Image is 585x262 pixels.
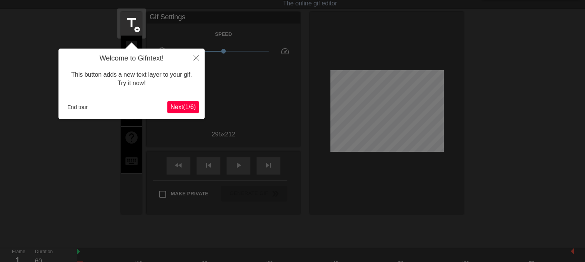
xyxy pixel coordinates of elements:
[64,101,91,113] button: End tour
[188,49,205,66] button: Close
[64,54,199,63] h4: Welcome to Gifntext!
[64,63,199,96] div: This button adds a new text layer to your gif. Try it now!
[170,104,196,110] span: Next ( 1 / 6 )
[167,101,199,113] button: Next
